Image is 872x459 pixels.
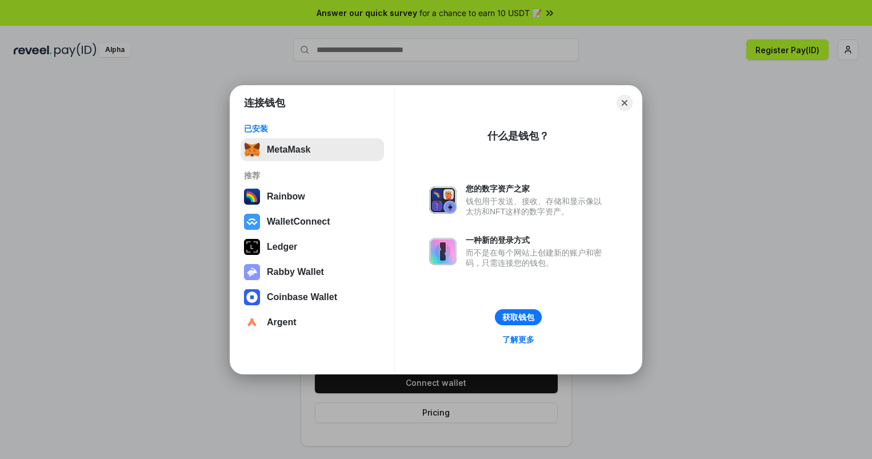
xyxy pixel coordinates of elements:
div: Ledger [267,242,297,252]
button: Ledger [241,236,384,258]
img: svg+xml,%3Csvg%20width%3D%2228%22%20height%3D%2228%22%20viewBox%3D%220%200%2028%2028%22%20fill%3D... [244,214,260,230]
img: svg+xml,%3Csvg%20xmlns%3D%22http%3A%2F%2Fwww.w3.org%2F2000%2Fsvg%22%20fill%3D%22none%22%20viewBox... [429,238,457,265]
img: svg+xml,%3Csvg%20fill%3D%22none%22%20height%3D%2233%22%20viewBox%3D%220%200%2035%2033%22%20width%... [244,142,260,158]
div: 而不是在每个网站上创建新的账户和密码，只需连接您的钱包。 [466,248,607,268]
img: svg+xml,%3Csvg%20width%3D%22120%22%20height%3D%22120%22%20viewBox%3D%220%200%20120%20120%22%20fil... [244,189,260,205]
h1: 连接钱包 [244,96,285,110]
img: svg+xml,%3Csvg%20width%3D%2228%22%20height%3D%2228%22%20viewBox%3D%220%200%2028%2028%22%20fill%3D... [244,289,260,305]
div: Argent [267,317,297,328]
button: Rainbow [241,185,384,208]
button: Argent [241,311,384,334]
div: 钱包用于发送、接收、存储和显示像以太坊和NFT这样的数字资产。 [466,196,607,217]
button: 获取钱包 [495,309,542,325]
div: WalletConnect [267,217,330,227]
div: Coinbase Wallet [267,292,337,302]
div: 已安装 [244,123,381,134]
button: Close [617,95,633,111]
img: svg+xml,%3Csvg%20xmlns%3D%22http%3A%2F%2Fwww.w3.org%2F2000%2Fsvg%22%20width%3D%2228%22%20height%3... [244,239,260,255]
div: 了解更多 [502,334,534,345]
button: Rabby Wallet [241,261,384,284]
img: svg+xml,%3Csvg%20xmlns%3D%22http%3A%2F%2Fwww.w3.org%2F2000%2Fsvg%22%20fill%3D%22none%22%20viewBox... [244,264,260,280]
div: 一种新的登录方式 [466,235,607,245]
div: Rabby Wallet [267,267,324,277]
button: Coinbase Wallet [241,286,384,309]
div: Rainbow [267,191,305,202]
div: 什么是钱包？ [487,129,549,143]
div: 推荐 [244,170,381,181]
div: 您的数字资产之家 [466,183,607,194]
div: 获取钱包 [502,312,534,322]
button: WalletConnect [241,210,384,233]
img: svg+xml,%3Csvg%20xmlns%3D%22http%3A%2F%2Fwww.w3.org%2F2000%2Fsvg%22%20fill%3D%22none%22%20viewBox... [429,186,457,214]
div: MetaMask [267,145,310,155]
img: svg+xml,%3Csvg%20width%3D%2228%22%20height%3D%2228%22%20viewBox%3D%220%200%2028%2028%22%20fill%3D... [244,314,260,330]
button: MetaMask [241,138,384,161]
a: 了解更多 [495,332,541,347]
